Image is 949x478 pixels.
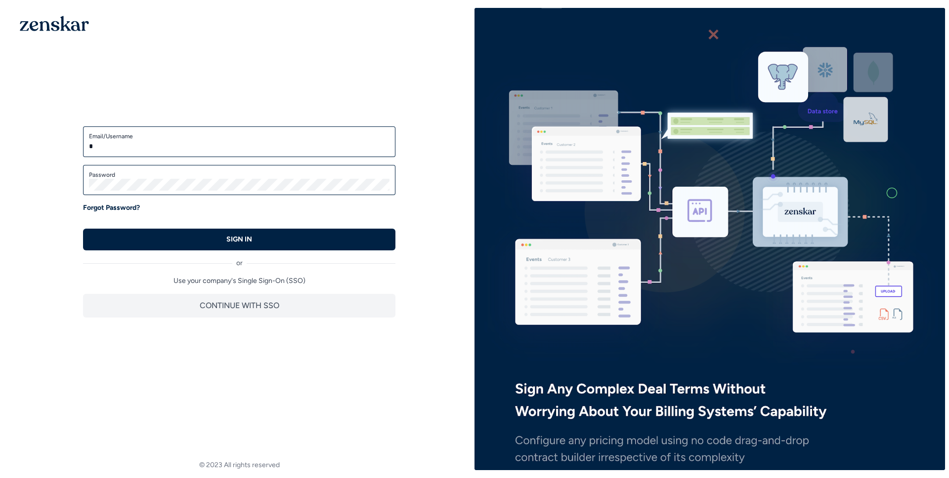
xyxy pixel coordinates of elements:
[89,132,389,140] label: Email/Username
[226,235,252,244] p: SIGN IN
[83,203,140,213] a: Forgot Password?
[83,294,395,318] button: CONTINUE WITH SSO
[83,229,395,250] button: SIGN IN
[20,16,89,31] img: 1OGAJ2xQqyY4LXKgY66KYq0eOWRCkrZdAb3gUhuVAqdWPZE9SRJmCz+oDMSn4zDLXe31Ii730ItAGKgCKgCCgCikA4Av8PJUP...
[89,171,389,179] label: Password
[4,460,474,470] footer: © 2023 All rights reserved
[83,276,395,286] p: Use your company's Single Sign-On (SSO)
[83,250,395,268] div: or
